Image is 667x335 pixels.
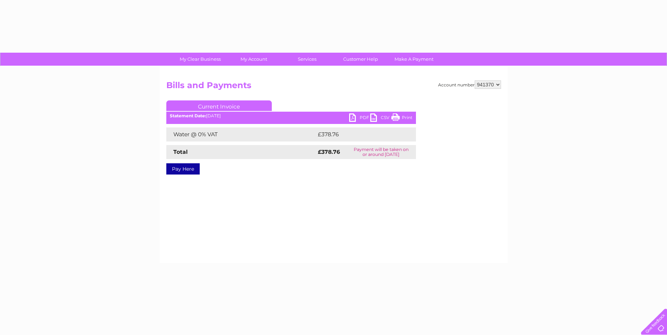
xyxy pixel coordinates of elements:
[316,127,404,142] td: £378.76
[166,113,416,118] div: [DATE]
[346,145,416,159] td: Payment will be taken on or around [DATE]
[391,113,412,124] a: Print
[166,127,316,142] td: Water @ 0% VAT
[170,113,206,118] b: Statement Date:
[225,53,283,66] a: My Account
[278,53,336,66] a: Services
[166,80,501,94] h2: Bills and Payments
[318,149,340,155] strong: £378.76
[171,53,229,66] a: My Clear Business
[332,53,390,66] a: Customer Help
[438,80,501,89] div: Account number
[166,100,272,111] a: Current Invoice
[173,149,188,155] strong: Total
[349,113,370,124] a: PDF
[385,53,443,66] a: Make A Payment
[370,113,391,124] a: CSV
[166,163,200,175] a: Pay Here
